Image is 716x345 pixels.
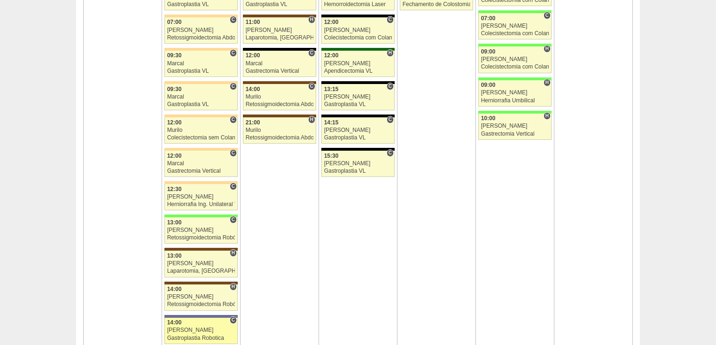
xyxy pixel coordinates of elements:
[167,227,235,233] div: [PERSON_NAME]
[167,119,182,126] span: 12:00
[167,27,235,33] div: [PERSON_NAME]
[308,116,315,123] span: Hospital
[167,52,182,59] span: 09:30
[243,115,316,117] div: Key: Santa Joana
[324,161,392,167] div: [PERSON_NAME]
[164,181,238,184] div: Key: Bartira
[481,115,496,122] span: 10:00
[324,27,392,33] div: [PERSON_NAME]
[321,81,395,84] div: Key: Blanc
[481,90,549,96] div: [PERSON_NAME]
[481,56,549,62] div: [PERSON_NAME]
[164,217,238,244] a: C 13:00 [PERSON_NAME] Retossigmoidectomia Robótica
[321,48,395,51] div: Key: Santa Maria
[167,261,235,267] div: [PERSON_NAME]
[246,86,260,92] span: 14:00
[167,301,235,307] div: Retossigmoidectomia Robótica
[246,101,314,107] div: Retossigmoidectomia Abdominal VL
[167,294,235,300] div: [PERSON_NAME]
[164,81,238,84] div: Key: Bartira
[230,149,237,157] span: Consultório
[324,135,392,141] div: Gastroplastia VL
[481,15,496,22] span: 07:00
[481,131,549,137] div: Gastrectomia Vertical
[167,68,235,74] div: Gastroplastia VL
[164,17,238,44] a: C 07:00 [PERSON_NAME] Retossigmoidectomia Abdominal VL
[230,16,237,23] span: Consultório
[167,35,235,41] div: Retossigmoidectomia Abdominal VL
[544,79,551,86] span: Hospital
[164,284,238,311] a: H 14:00 [PERSON_NAME] Retossigmoidectomia Robótica
[324,119,339,126] span: 14:15
[324,1,392,8] div: Hemorroidectomia Laser
[246,119,260,126] span: 21:00
[387,49,394,57] span: Hospital
[164,282,238,284] div: Key: Santa Joana
[230,49,237,57] span: Consultório
[481,48,496,55] span: 09:00
[164,215,238,217] div: Key: Brasil
[324,153,339,159] span: 15:30
[324,168,392,174] div: Gastroplastia VL
[324,101,392,107] div: Gastroplastia VL
[324,94,392,100] div: [PERSON_NAME]
[164,184,238,210] a: C 12:30 [PERSON_NAME] Herniorrafia Ing. Unilateral VL
[164,115,238,117] div: Key: Bartira
[164,15,238,17] div: Key: Bartira
[544,45,551,53] span: Hospital
[243,51,316,77] a: C 12:00 Marcal Gastrectomia Vertical
[478,13,552,39] a: C 07:00 [PERSON_NAME] Colecistectomia com Colangiografia VL
[167,94,235,100] div: Marcal
[481,98,549,104] div: Herniorrafia Umbilical
[167,201,235,207] div: Herniorrafia Ing. Unilateral VL
[246,94,314,100] div: Murilo
[321,51,395,77] a: H 12:00 [PERSON_NAME] Apendicectomia VL
[478,10,552,13] div: Key: Brasil
[321,148,395,151] div: Key: Blanc
[324,86,339,92] span: 13:15
[324,35,392,41] div: Colecistectomia com Colangiografia VL
[230,83,237,90] span: Consultório
[481,23,549,29] div: [PERSON_NAME]
[167,86,182,92] span: 09:30
[246,52,260,59] span: 12:00
[321,15,395,17] div: Key: Blanc
[387,116,394,123] span: Consultório
[167,253,182,259] span: 13:00
[481,64,549,70] div: Colecistectomia com Colangiografia VL
[243,117,316,144] a: H 21:00 Murilo Retossigmoidectomia Abdominal VL
[164,148,238,151] div: Key: Bartira
[481,82,496,88] span: 09:00
[321,84,395,110] a: C 13:15 [PERSON_NAME] Gastroplastia VL
[544,12,551,19] span: Consultório
[243,17,316,44] a: H 11:00 [PERSON_NAME] Laparotomia, [GEOGRAPHIC_DATA], Drenagem, Bridas VL
[164,251,238,277] a: H 13:00 [PERSON_NAME] Laparotomia, [GEOGRAPHIC_DATA], Drenagem, Bridas
[167,1,235,8] div: Gastroplastia VL
[321,17,395,44] a: C 12:00 [PERSON_NAME] Colecistectomia com Colangiografia VL
[478,77,552,80] div: Key: Brasil
[164,117,238,144] a: C 12:00 Murilo Colecistectomia sem Colangiografia VL
[167,19,182,25] span: 07:00
[481,123,549,129] div: [PERSON_NAME]
[164,84,238,110] a: C 09:30 Marcal Gastroplastia VL
[167,268,235,274] div: Laparotomia, [GEOGRAPHIC_DATA], Drenagem, Bridas
[478,44,552,46] div: Key: Brasil
[164,51,238,77] a: C 09:30 Marcal Gastroplastia VL
[246,35,314,41] div: Laparotomia, [GEOGRAPHIC_DATA], Drenagem, Bridas VL
[167,153,182,159] span: 12:00
[478,114,552,140] a: H 10:00 [PERSON_NAME] Gastrectomia Vertical
[246,135,314,141] div: Retossigmoidectomia Abdominal VL
[167,161,235,167] div: Marcal
[387,149,394,157] span: Consultório
[164,248,238,251] div: Key: Santa Joana
[321,151,395,177] a: C 15:30 [PERSON_NAME] Gastroplastia VL
[167,335,235,341] div: Gastroplastia Robotica
[478,111,552,114] div: Key: Brasil
[321,115,395,117] div: Key: Blanc
[167,186,182,192] span: 12:30
[387,16,394,23] span: Consultório
[308,16,315,23] span: Hospital
[544,112,551,120] span: Hospital
[324,61,392,67] div: [PERSON_NAME]
[167,235,235,241] div: Retossigmoidectomia Robótica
